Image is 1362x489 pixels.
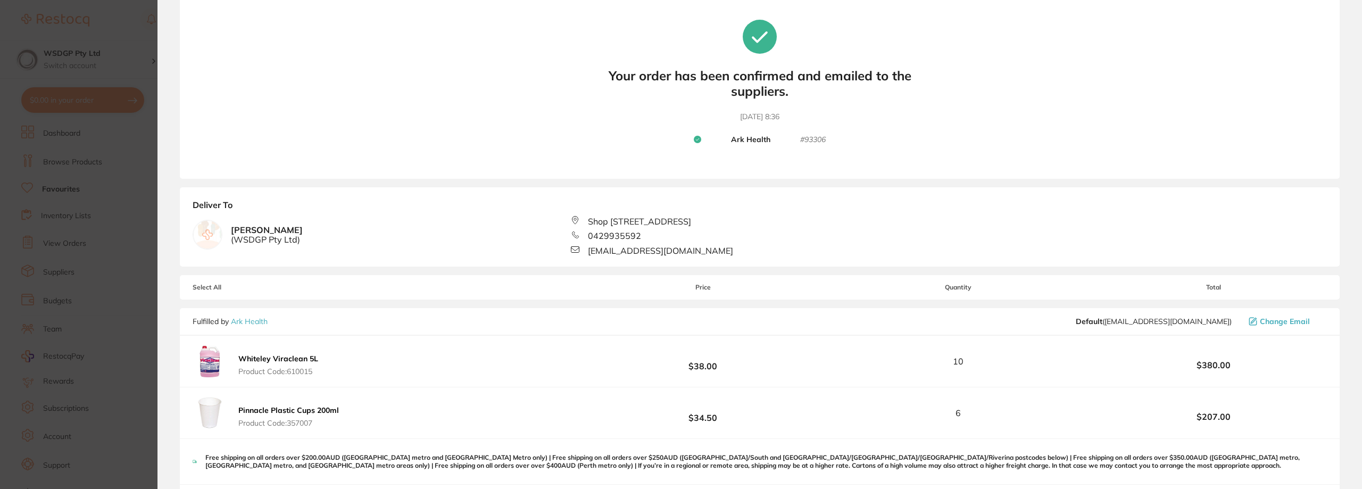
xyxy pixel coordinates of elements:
[235,354,321,376] button: Whiteley Viraclean 5L Product Code:610015
[235,405,342,428] button: Pinnacle Plastic Cups 200ml Product Code:357007
[205,454,1327,469] p: Free shipping on all orders over $200.00AUD ([GEOGRAPHIC_DATA] metro and [GEOGRAPHIC_DATA] Metro ...
[588,246,733,255] span: [EMAIL_ADDRESS][DOMAIN_NAME]
[1100,412,1327,421] b: $207.00
[800,135,826,145] small: # 93306
[238,419,339,427] span: Product Code: 357007
[193,396,227,430] img: NTBiNXN4bQ
[953,357,964,366] span: 10
[600,68,919,99] b: Your order has been confirmed and emailed to the suppliers.
[193,317,268,326] p: Fulfilled by
[193,284,299,291] span: Select All
[589,403,816,423] b: $34.50
[1100,284,1327,291] span: Total
[589,284,816,291] span: Price
[231,317,268,326] a: Ark Health
[731,135,770,145] b: Ark Health
[817,284,1100,291] span: Quantity
[740,112,779,122] time: [DATE] 8:36
[193,344,227,378] img: MHBnZjRzZA
[956,408,961,418] span: 6
[589,352,816,371] b: $38.00
[238,354,318,363] b: Whiteley Viraclean 5L
[1245,317,1327,326] button: Change Email
[588,231,641,241] span: 0429935592
[193,200,1327,216] b: Deliver To
[231,235,303,244] span: ( WSDGP Pty Ltd )
[238,405,339,415] b: Pinnacle Plastic Cups 200ml
[588,217,691,226] span: Shop [STREET_ADDRESS]
[193,220,222,249] img: empty.jpg
[1260,317,1310,326] span: Change Email
[1100,360,1327,370] b: $380.00
[1076,317,1102,326] b: Default
[238,367,318,376] span: Product Code: 610015
[231,225,303,245] b: [PERSON_NAME]
[1076,317,1232,326] span: sales@arkhealth.com.au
